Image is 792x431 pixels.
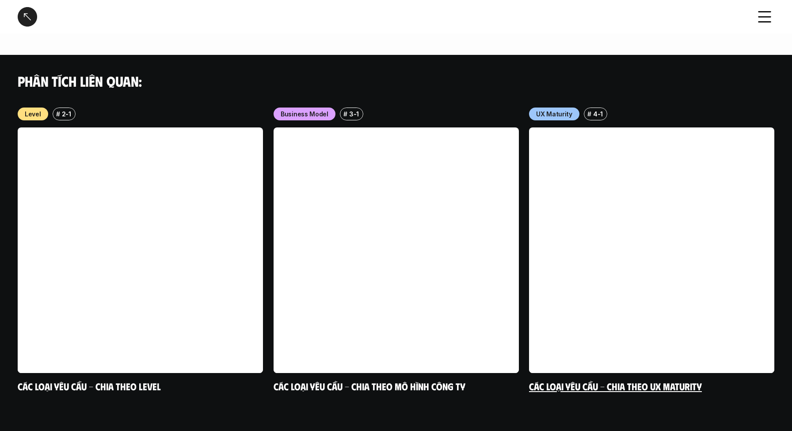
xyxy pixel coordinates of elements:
[25,109,41,119] p: Level
[274,380,465,392] a: Các loại yêu cầu - Chia theo mô hình công ty
[587,111,591,117] h6: #
[18,73,774,89] h4: Phân tích liên quan:
[593,109,603,119] p: 4-1
[349,109,359,119] p: 3-1
[281,109,328,119] p: Business Model
[529,380,702,392] a: Các loại yêu cầu - Chia theo UX Maturity
[56,111,60,117] h6: #
[18,380,161,392] a: Các loại yêu cầu - Chia theo level
[536,109,572,119] p: UX Maturity
[62,109,71,119] p: 2-1
[343,111,347,117] h6: #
